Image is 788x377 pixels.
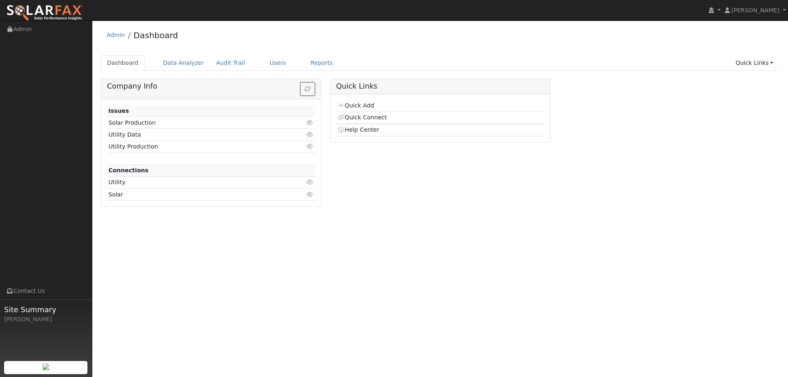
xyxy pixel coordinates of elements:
td: Solar [107,189,282,201]
a: Admin [107,32,125,38]
a: Users [263,55,292,71]
a: Help Center [337,126,379,133]
a: Quick Connect [337,114,387,121]
i: Click to view [307,132,314,137]
img: SolarFax [6,5,83,22]
img: retrieve [43,363,49,370]
i: Click to view [307,179,314,185]
a: Reports [305,55,339,71]
a: Dashboard [133,30,178,40]
td: Solar Production [107,117,282,129]
div: [PERSON_NAME] [4,315,88,324]
td: Utility Production [107,141,282,153]
a: Dashboard [101,55,145,71]
span: [PERSON_NAME] [731,7,779,14]
a: Quick Add [337,102,374,109]
strong: Connections [108,167,149,174]
td: Utility Data [107,129,282,141]
strong: Issues [108,107,129,114]
h5: Quick Links [336,82,544,91]
i: Click to view [307,144,314,149]
a: Data Analyzer [157,55,210,71]
i: Click to view [307,192,314,197]
td: Utility [107,176,282,188]
span: Site Summary [4,304,88,315]
a: Audit Trail [210,55,251,71]
i: Click to view [307,120,314,126]
h5: Company Info [107,82,315,91]
a: Quick Links [729,55,779,71]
